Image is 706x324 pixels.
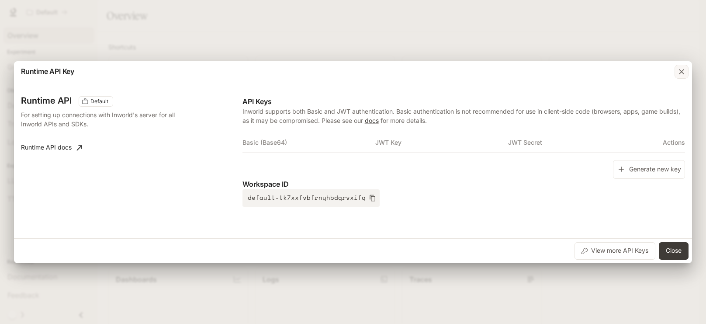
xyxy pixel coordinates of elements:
[613,160,685,179] button: Generate new key
[17,139,86,157] a: Runtime API docs
[21,66,74,77] p: Runtime API Key
[365,117,379,124] a: docs
[574,242,655,260] button: View more API Keys
[242,179,685,189] p: Workspace ID
[87,98,112,105] span: Default
[79,96,113,107] div: These keys will apply to your current workspace only
[375,132,508,153] th: JWT Key
[641,132,685,153] th: Actions
[659,242,689,260] button: Close
[21,110,182,129] p: For setting up connections with Inworld's server for all Inworld APIs and SDKs.
[242,132,375,153] th: Basic (Base64)
[242,189,380,207] button: default-tk7xxfvbfrnyhbdgrvxifq
[21,96,72,105] h3: Runtime API
[508,132,641,153] th: JWT Secret
[242,96,685,107] p: API Keys
[242,107,685,125] p: Inworld supports both Basic and JWT authentication. Basic authentication is not recommended for u...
